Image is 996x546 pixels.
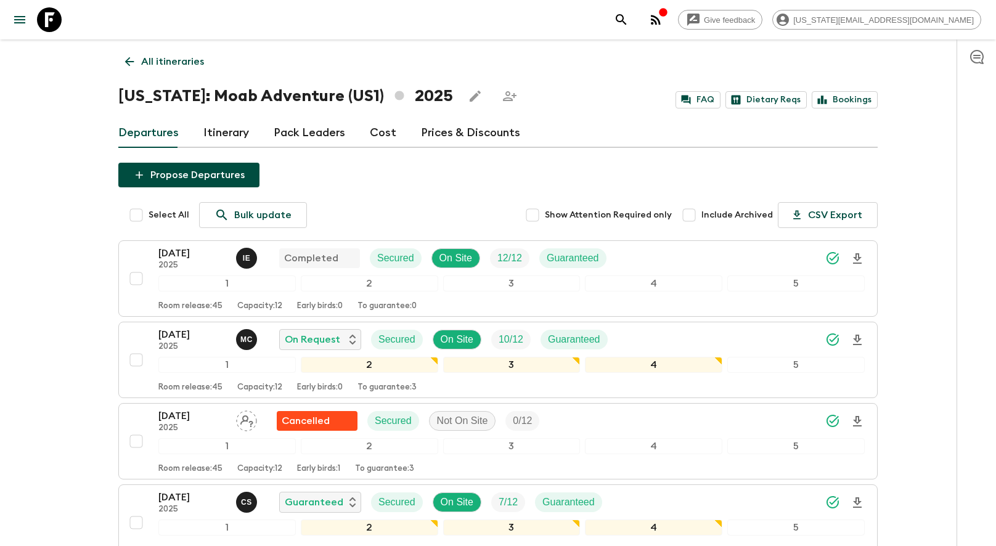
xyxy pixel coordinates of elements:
p: To guarantee: 3 [355,464,414,474]
a: Itinerary [203,118,249,148]
a: Bulk update [199,202,307,228]
span: Issam El-Hadri [236,251,259,261]
p: Early birds: 0 [297,301,343,311]
div: Trip Fill [491,330,531,349]
p: On Request [285,332,340,347]
p: C S [241,497,252,507]
div: 3 [443,520,581,536]
div: 4 [585,520,722,536]
p: Guaranteed [285,495,343,510]
div: 1 [158,438,296,454]
p: Guaranteed [542,495,595,510]
button: [DATE]2025Megan ChinworthOn RequestSecuredOn SiteTrip FillGuaranteed12345Room release:45Capacity:... [118,322,878,398]
div: 3 [443,357,581,373]
svg: Synced Successfully [825,332,840,347]
p: On Site [441,495,473,510]
span: Give feedback [697,15,762,25]
p: Guaranteed [547,251,599,266]
p: [DATE] [158,490,226,505]
div: Trip Fill [491,492,525,512]
div: 4 [585,275,722,291]
div: Trip Fill [505,411,539,431]
p: To guarantee: 3 [357,383,417,393]
p: [DATE] [158,246,226,261]
p: Early birds: 1 [297,464,340,474]
a: Cost [370,118,396,148]
svg: Download Onboarding [850,414,865,429]
p: Room release: 45 [158,301,222,311]
div: Secured [371,330,423,349]
p: M C [240,335,253,344]
div: 3 [443,275,581,291]
svg: Synced Successfully [825,251,840,266]
button: Edit this itinerary [463,84,488,108]
button: menu [7,7,32,32]
p: Secured [378,332,415,347]
p: Bulk update [234,208,292,222]
h1: [US_STATE]: Moab Adventure (US1) 2025 [118,84,453,108]
p: To guarantee: 0 [357,301,417,311]
div: [US_STATE][EMAIL_ADDRESS][DOMAIN_NAME] [772,10,981,30]
div: Secured [371,492,423,512]
p: [DATE] [158,327,226,342]
div: 5 [727,438,865,454]
span: Select All [149,209,189,221]
p: 2025 [158,423,226,433]
p: Room release: 45 [158,464,222,474]
button: CS [236,492,259,513]
p: Secured [375,414,412,428]
div: 2 [301,357,438,373]
div: 4 [585,357,722,373]
p: Capacity: 12 [237,464,282,474]
a: Give feedback [678,10,762,30]
p: Capacity: 12 [237,301,282,311]
a: Pack Leaders [274,118,345,148]
div: 1 [158,275,296,291]
span: [US_STATE][EMAIL_ADDRESS][DOMAIN_NAME] [786,15,981,25]
button: MC [236,329,259,350]
svg: Download Onboarding [850,495,865,510]
p: Completed [284,251,338,266]
p: 7 / 12 [499,495,518,510]
p: Capacity: 12 [237,383,282,393]
p: Room release: 45 [158,383,222,393]
a: Prices & Discounts [421,118,520,148]
div: On Site [433,492,481,512]
div: 4 [585,438,722,454]
div: Secured [367,411,419,431]
div: On Site [433,330,481,349]
div: 1 [158,520,296,536]
div: Trip Fill [490,248,529,268]
p: 2025 [158,342,226,352]
a: All itineraries [118,49,211,74]
div: Not On Site [429,411,496,431]
button: [DATE]2025Issam El-HadriCompletedSecuredOn SiteTrip FillGuaranteed12345Room release:45Capacity:12... [118,240,878,317]
p: 12 / 12 [497,251,522,266]
div: Flash Pack cancellation [277,411,357,431]
div: 2 [301,520,438,536]
div: 1 [158,357,296,373]
a: FAQ [676,91,720,108]
svg: Synced Successfully [825,495,840,510]
a: Bookings [812,91,878,108]
p: On Site [439,251,472,266]
div: 5 [727,275,865,291]
span: Share this itinerary [497,84,522,108]
div: Secured [370,248,422,268]
p: Guaranteed [548,332,600,347]
svg: Download Onboarding [850,251,865,266]
div: On Site [431,248,480,268]
p: Secured [378,495,415,510]
button: search adventures [609,7,634,32]
div: 5 [727,357,865,373]
p: 2025 [158,261,226,271]
span: Assign pack leader [236,414,257,424]
svg: Download Onboarding [850,333,865,348]
button: [DATE]2025Assign pack leaderFlash Pack cancellationSecuredNot On SiteTrip Fill12345Room release:4... [118,403,878,479]
p: 0 / 12 [513,414,532,428]
p: On Site [441,332,473,347]
span: Megan Chinworth [236,333,259,343]
div: 5 [727,520,865,536]
span: Include Archived [701,209,773,221]
p: [DATE] [158,409,226,423]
